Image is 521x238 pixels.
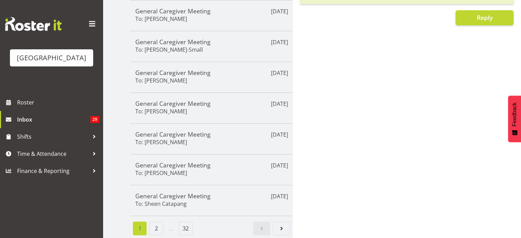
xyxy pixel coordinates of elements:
[135,130,288,138] h5: General Caregiver Meeting
[135,100,288,107] h5: General Caregiver Meeting
[17,97,99,108] span: Roster
[253,222,270,235] a: Previous page
[90,116,99,123] span: 29
[508,96,521,142] button: Feedback - Show survey
[271,100,288,108] p: [DATE]
[17,166,89,176] span: Finance & Reporting
[149,222,163,235] a: Page 2.
[271,130,288,139] p: [DATE]
[17,53,86,63] div: [GEOGRAPHIC_DATA]
[135,69,288,76] h5: General Caregiver Meeting
[271,38,288,46] p: [DATE]
[135,108,187,115] h6: To: [PERSON_NAME]
[511,102,518,126] span: Feedback
[135,139,187,146] h6: To: [PERSON_NAME]
[135,7,288,15] h5: General Caregiver Meeting
[179,222,193,235] a: Page 32.
[135,161,288,169] h5: General Caregiver Meeting
[17,131,89,142] span: Shifts
[17,114,90,125] span: Inbox
[135,200,187,207] h6: To: Sheen Catapang
[17,149,89,159] span: Time & Attendance
[135,170,187,176] h6: To: [PERSON_NAME]
[456,10,513,25] button: Reply
[135,192,288,200] h5: General Caregiver Meeting
[271,7,288,15] p: [DATE]
[135,46,203,53] h6: To: [PERSON_NAME]-Small
[271,161,288,170] p: [DATE]
[135,38,288,46] h5: General Caregiver Meeting
[273,222,290,235] a: Next page
[476,13,492,22] span: Reply
[135,77,187,84] h6: To: [PERSON_NAME]
[5,17,62,31] img: Rosterit website logo
[271,192,288,200] p: [DATE]
[271,69,288,77] p: [DATE]
[135,15,187,22] h6: To: [PERSON_NAME]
